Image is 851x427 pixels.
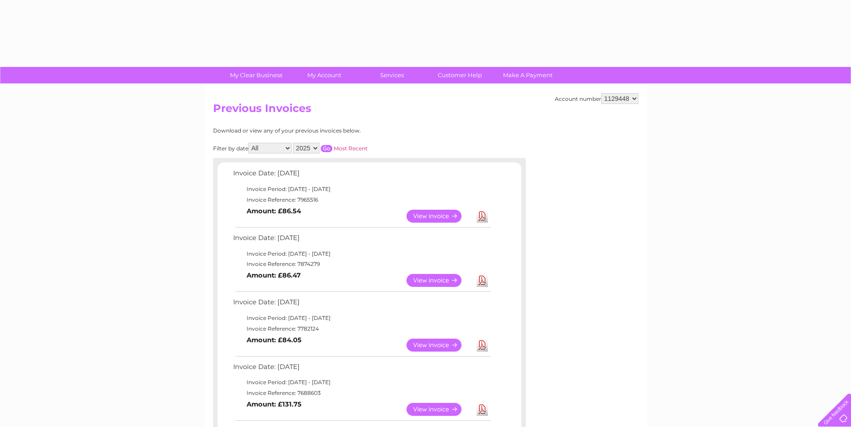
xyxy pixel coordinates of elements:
[231,361,492,377] td: Invoice Date: [DATE]
[231,388,492,398] td: Invoice Reference: 7688603
[407,210,472,223] a: View
[491,67,565,83] a: Make A Payment
[219,67,293,83] a: My Clear Business
[213,128,448,134] div: Download or view any of your previous invoices below.
[231,232,492,249] td: Invoice Date: [DATE]
[231,249,492,259] td: Invoice Period: [DATE] - [DATE]
[407,403,472,416] a: View
[231,313,492,323] td: Invoice Period: [DATE] - [DATE]
[231,323,492,334] td: Invoice Reference: 7782124
[287,67,361,83] a: My Account
[231,377,492,388] td: Invoice Period: [DATE] - [DATE]
[247,207,301,215] b: Amount: £86.54
[213,102,638,119] h2: Previous Invoices
[231,184,492,195] td: Invoice Period: [DATE] - [DATE]
[477,339,488,352] a: Download
[477,210,488,223] a: Download
[355,67,429,83] a: Services
[247,400,302,408] b: Amount: £131.75
[334,145,368,152] a: Most Recent
[231,296,492,313] td: Invoice Date: [DATE]
[231,167,492,184] td: Invoice Date: [DATE]
[213,143,448,153] div: Filter by date
[555,93,638,104] div: Account number
[477,274,488,287] a: Download
[423,67,497,83] a: Customer Help
[407,274,472,287] a: View
[231,259,492,269] td: Invoice Reference: 7874279
[477,403,488,416] a: Download
[407,339,472,352] a: View
[231,195,492,205] td: Invoice Reference: 7965516
[247,271,301,279] b: Amount: £86.47
[247,336,302,344] b: Amount: £84.05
